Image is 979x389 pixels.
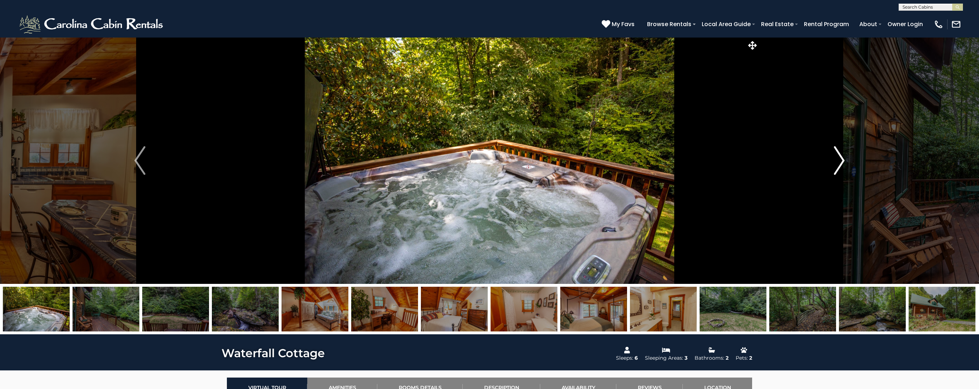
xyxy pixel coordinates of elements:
img: 163266594 [282,287,348,331]
img: phone-regular-white.png [934,19,944,29]
img: 163266586 [142,287,209,331]
img: mail-regular-white.png [951,19,961,29]
img: 163266587 [73,287,139,331]
a: Local Area Guide [698,18,754,30]
img: 163266590 [560,287,627,331]
a: Real Estate [757,18,797,30]
a: My Favs [602,20,636,29]
img: arrow [834,146,844,175]
img: 163266595 [421,287,488,331]
a: Rental Program [800,18,853,30]
a: Owner Login [884,18,926,30]
span: My Favs [612,20,635,29]
img: 163266580 [909,287,975,331]
img: arrow [134,146,145,175]
img: 163266596 [769,287,836,331]
a: Browse Rentals [643,18,695,30]
a: About [856,18,881,30]
button: Next [759,37,920,284]
img: 163266583 [630,287,697,331]
img: 163266582 [491,287,557,331]
button: Previous [60,37,220,284]
img: 163266584 [700,287,766,331]
img: 163266585 [839,287,906,331]
img: 163266581 [351,287,418,331]
img: 163266591 [212,287,279,331]
img: White-1-2.png [18,14,166,35]
img: 165121170 [3,287,70,331]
